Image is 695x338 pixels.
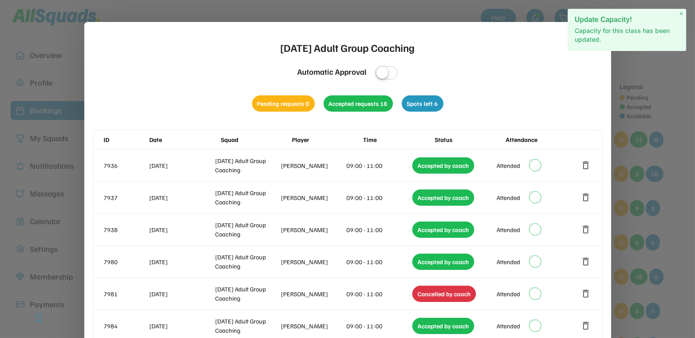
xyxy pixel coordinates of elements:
[104,193,148,202] div: 7937
[412,254,474,270] div: Accepted by coach
[575,26,679,44] p: Capacity for this class has been updated.
[347,289,411,298] div: 09:00 - 11:00
[435,135,504,144] div: Status
[497,225,520,234] div: Attended
[497,289,520,298] div: Attended
[680,10,683,18] span: ×
[347,321,411,331] div: 09:00 - 11:00
[281,193,345,202] div: [PERSON_NAME]
[252,95,315,112] div: Pending requests 0
[412,189,474,206] div: Accepted by coach
[412,157,474,174] div: Accepted by coach
[104,289,148,298] div: 7981
[497,161,520,170] div: Attended
[506,135,575,144] div: Attendance
[581,320,591,331] button: delete
[104,135,148,144] div: ID
[104,321,148,331] div: 7984
[347,161,411,170] div: 09:00 - 11:00
[347,193,411,202] div: 09:00 - 11:00
[412,286,476,302] div: Cancelled by coach
[215,316,279,335] div: [DATE] Adult Group Coaching
[104,161,148,170] div: 7936
[215,156,279,174] div: [DATE] Adult Group Coaching
[150,289,214,298] div: [DATE]
[412,318,474,334] div: Accepted by coach
[497,321,520,331] div: Attended
[215,188,279,207] div: [DATE] Adult Group Coaching
[581,192,591,203] button: delete
[402,95,443,112] div: Spots left 6
[281,225,345,234] div: [PERSON_NAME]
[324,95,393,112] div: Accepted requests 18
[281,40,415,55] div: [DATE] Adult Group Coaching
[281,257,345,266] div: [PERSON_NAME]
[150,135,219,144] div: Date
[363,135,432,144] div: Time
[221,135,290,144] div: Squad
[292,135,361,144] div: Player
[581,256,591,267] button: delete
[581,288,591,299] button: delete
[215,252,279,271] div: [DATE] Adult Group Coaching
[575,16,679,23] h2: Update Capacity!
[281,321,345,331] div: [PERSON_NAME]
[150,225,214,234] div: [DATE]
[215,284,279,303] div: [DATE] Adult Group Coaching
[150,161,214,170] div: [DATE]
[347,225,411,234] div: 09:00 - 11:00
[215,220,279,239] div: [DATE] Adult Group Coaching
[104,225,148,234] div: 7938
[297,66,367,78] div: Automatic Approval
[104,257,148,266] div: 7980
[347,257,411,266] div: 09:00 - 11:00
[581,160,591,171] button: delete
[281,289,345,298] div: [PERSON_NAME]
[581,224,591,235] button: delete
[281,161,345,170] div: [PERSON_NAME]
[497,257,520,266] div: Attended
[150,193,214,202] div: [DATE]
[150,321,214,331] div: [DATE]
[412,222,474,238] div: Accepted by coach
[150,257,214,266] div: [DATE]
[497,193,520,202] div: Attended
